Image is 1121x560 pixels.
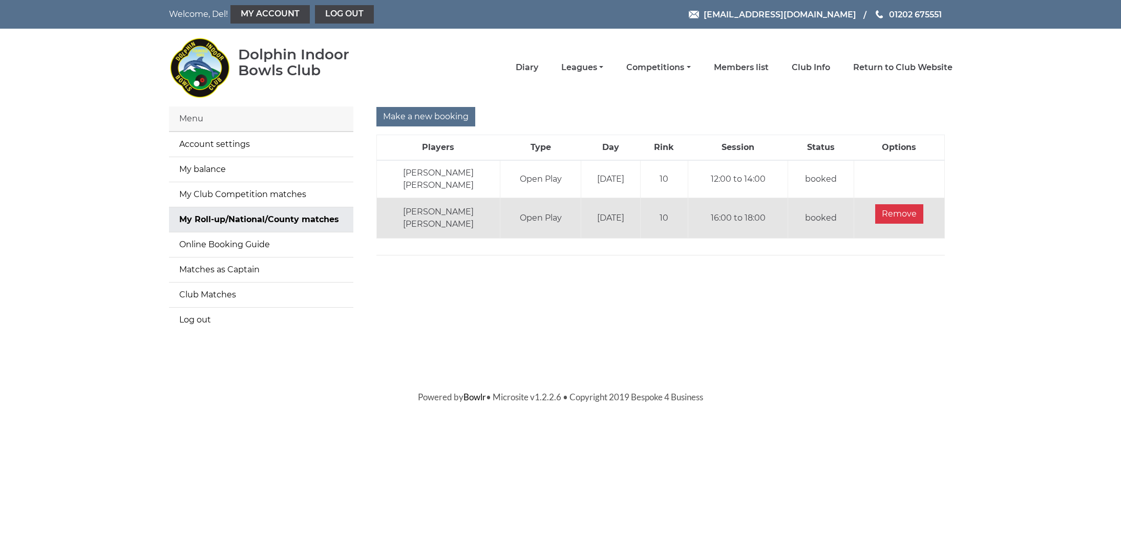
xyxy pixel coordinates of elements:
img: Email [689,11,699,18]
th: Options [854,135,944,161]
th: Status [788,135,854,161]
a: Matches as Captain [169,257,353,282]
div: Menu [169,106,353,132]
td: [PERSON_NAME] [PERSON_NAME] [376,160,500,198]
a: My Account [230,5,310,24]
th: Rink [640,135,688,161]
a: Competitions [626,62,690,73]
td: 10 [640,160,688,198]
a: My Roll-up/National/County matches [169,207,353,232]
td: [DATE] [581,160,640,198]
th: Type [500,135,581,161]
td: 10 [640,198,688,239]
a: Log out [169,308,353,332]
nav: Welcome, Del! [169,5,487,24]
img: Phone us [876,10,883,18]
td: 12:00 to 14:00 [688,160,788,198]
a: Log out [315,5,374,24]
span: [EMAIL_ADDRESS][DOMAIN_NAME] [704,9,856,19]
td: [PERSON_NAME] [PERSON_NAME] [376,198,500,239]
a: Account settings [169,132,353,157]
td: booked [788,160,854,198]
a: Members list [714,62,769,73]
a: My Club Competition matches [169,182,353,207]
span: 01202 675551 [889,9,942,19]
td: Open Play [500,198,581,239]
input: Make a new booking [376,107,475,126]
td: Open Play [500,160,581,198]
a: Club Info [792,62,830,73]
a: My balance [169,157,353,182]
div: Dolphin Indoor Bowls Club [238,47,382,78]
td: booked [788,198,854,239]
a: Return to Club Website [853,62,953,73]
a: Leagues [561,62,603,73]
th: Session [688,135,788,161]
span: Powered by • Microsite v1.2.2.6 • Copyright 2019 Bespoke 4 Business [418,392,703,402]
th: Day [581,135,640,161]
a: Diary [516,62,538,73]
img: Dolphin Indoor Bowls Club [169,32,230,103]
td: [DATE] [581,198,640,239]
a: Bowlr [463,392,486,402]
th: Players [376,135,500,161]
input: Remove [875,204,923,224]
a: Online Booking Guide [169,232,353,257]
a: Club Matches [169,283,353,307]
a: Phone us 01202 675551 [874,8,942,21]
a: Email [EMAIL_ADDRESS][DOMAIN_NAME] [689,8,856,21]
td: 16:00 to 18:00 [688,198,788,239]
